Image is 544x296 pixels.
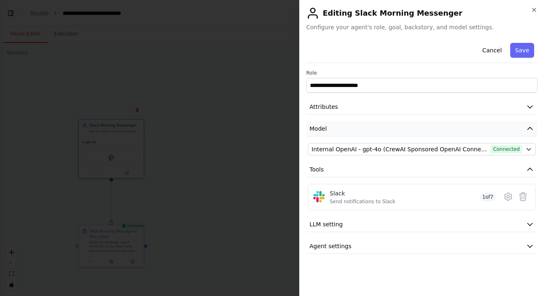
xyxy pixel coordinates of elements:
[306,23,537,31] span: Configure your agent's role, goal, backstory, and model settings.
[310,220,343,228] span: LLM setting
[306,121,537,136] button: Model
[310,125,327,133] span: Model
[306,217,537,232] button: LLM setting
[306,99,537,115] button: Attributes
[312,145,487,153] span: Internal OpenAI - gpt-4o (CrewAI Sponsored OpenAI Connection)
[330,189,395,197] div: Slack
[306,239,537,254] button: Agent settings
[480,193,496,201] span: 1 of 7
[313,191,325,202] img: Slack
[516,189,530,204] button: Delete tool
[306,70,537,76] label: Role
[308,143,536,155] button: Internal OpenAI - gpt-4o (CrewAI Sponsored OpenAI Connection)Connected
[310,103,338,111] span: Attributes
[501,189,516,204] button: Configure tool
[330,198,395,205] div: Send notifications to Slack
[310,165,324,174] span: Tools
[306,7,537,20] h2: Editing Slack Morning Messenger
[310,242,352,250] span: Agent settings
[306,162,537,177] button: Tools
[490,145,522,153] span: Connected
[477,43,506,58] button: Cancel
[510,43,534,58] button: Save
